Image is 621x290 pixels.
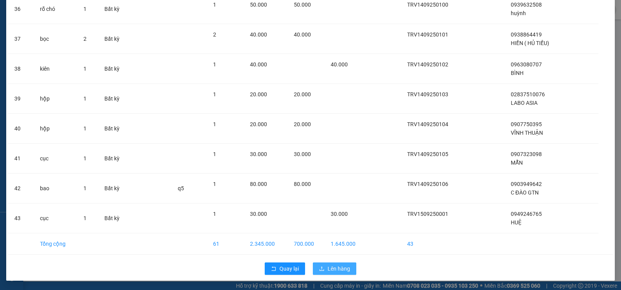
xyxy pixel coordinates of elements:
[319,266,324,272] span: upload
[213,181,216,187] span: 1
[83,155,87,161] span: 1
[511,2,542,8] span: 0939632508
[511,181,542,187] span: 0903949642
[511,211,542,217] span: 0949246765
[250,121,267,127] span: 20.000
[98,203,130,233] td: Bất kỳ
[407,181,448,187] span: TRV1409250106
[511,151,542,157] span: 0907323098
[294,121,311,127] span: 20.000
[8,24,34,54] td: 37
[213,211,216,217] span: 1
[244,233,288,255] td: 2.345.000
[265,262,305,275] button: rollbackQuay lại
[331,61,348,68] span: 40.000
[83,185,87,191] span: 1
[34,144,77,174] td: cục
[34,233,77,255] td: Tổng cộng
[511,121,542,127] span: 0907750395
[83,125,87,132] span: 1
[34,24,77,54] td: bọc
[98,24,130,54] td: Bất kỳ
[8,54,34,84] td: 38
[213,121,216,127] span: 1
[213,151,216,157] span: 1
[511,61,542,68] span: 0963080707
[34,84,77,114] td: hộp
[511,160,523,166] span: MẪN
[511,130,543,136] span: VĨNH THUẬN
[294,2,311,8] span: 50.000
[250,31,267,38] span: 40.000
[34,114,77,144] td: hộp
[250,181,267,187] span: 80.000
[407,151,448,157] span: TRV1409250105
[8,84,34,114] td: 39
[511,10,526,16] span: huỳnh
[98,174,130,203] td: Bất kỳ
[331,211,348,217] span: 30.000
[207,233,244,255] td: 61
[294,181,311,187] span: 80.000
[271,266,276,272] span: rollback
[250,151,267,157] span: 30.000
[98,84,130,114] td: Bất kỳ
[294,31,311,38] span: 40.000
[511,70,524,76] span: BÌNH
[83,36,87,42] span: 2
[511,189,539,196] span: C ĐÀO GTN
[178,185,184,191] span: q5
[328,264,350,273] span: Lên hàng
[83,6,87,12] span: 1
[511,91,545,97] span: 02837510076
[34,54,77,84] td: kiên
[407,121,448,127] span: TRV1409250104
[250,211,267,217] span: 30.000
[407,31,448,38] span: TRV1409250101
[8,203,34,233] td: 43
[98,144,130,174] td: Bất kỳ
[83,215,87,221] span: 1
[83,96,87,102] span: 1
[98,114,130,144] td: Bất kỳ
[213,91,216,97] span: 1
[288,233,325,255] td: 700.000
[213,2,216,8] span: 1
[213,31,216,38] span: 2
[401,233,462,255] td: 43
[511,40,549,46] span: HIỀN ( HỦ TIẾU)
[407,61,448,68] span: TRV1409250102
[294,151,311,157] span: 30.000
[511,100,538,106] span: LABO ASIA
[250,91,267,97] span: 20.000
[407,211,448,217] span: TRV1509250001
[294,91,311,97] span: 20.000
[213,61,216,68] span: 1
[98,54,130,84] td: Bất kỳ
[313,262,356,275] button: uploadLên hàng
[511,31,542,38] span: 0938864419
[83,66,87,72] span: 1
[279,264,299,273] span: Quay lại
[250,2,267,8] span: 50.000
[324,233,367,255] td: 1.645.000
[34,174,77,203] td: bao
[34,203,77,233] td: cục
[511,219,522,226] span: HUỆ
[250,61,267,68] span: 40.000
[407,91,448,97] span: TRV1409250103
[8,114,34,144] td: 40
[8,174,34,203] td: 42
[407,2,448,8] span: TRV1409250100
[8,144,34,174] td: 41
